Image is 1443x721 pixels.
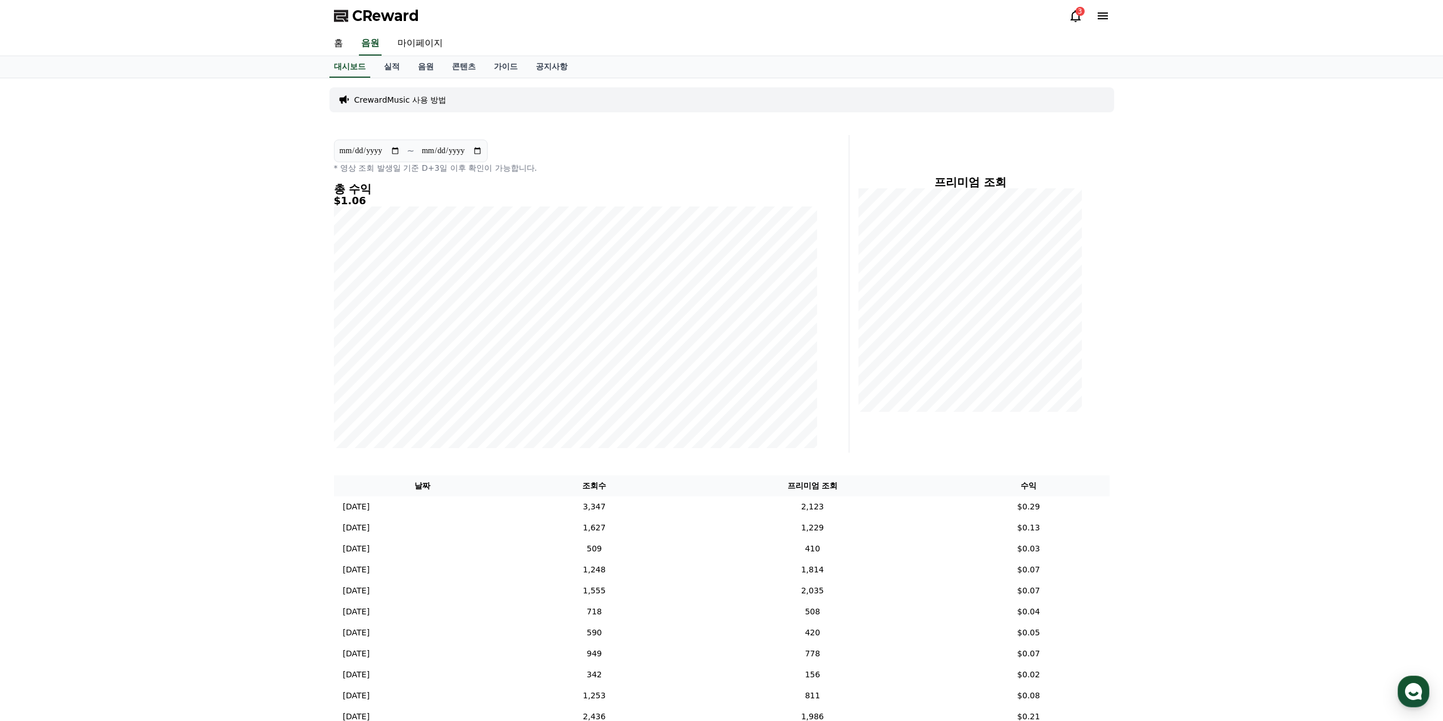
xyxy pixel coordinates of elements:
a: 공지사항 [527,56,577,78]
td: $0.05 [948,622,1110,643]
h4: 프리미엄 조회 [858,176,1082,188]
td: 508 [677,601,947,622]
td: $0.04 [948,601,1110,622]
td: 3,347 [511,496,677,517]
td: 410 [677,538,947,559]
td: $0.08 [948,685,1110,706]
td: $0.13 [948,517,1110,538]
a: CReward [334,7,419,25]
td: 342 [511,664,677,685]
th: 조회수 [511,475,677,496]
a: 홈 [3,360,75,388]
p: [DATE] [343,648,370,660]
h4: 총 수익 [334,183,817,195]
td: 718 [511,601,677,622]
p: [DATE] [343,543,370,555]
td: $0.07 [948,559,1110,580]
p: [DATE] [343,627,370,639]
th: 날짜 [334,475,511,496]
td: $0.29 [948,496,1110,517]
td: 949 [511,643,677,664]
td: 811 [677,685,947,706]
p: [DATE] [343,522,370,534]
a: 음원 [359,32,382,56]
p: [DATE] [343,690,370,702]
a: 음원 [409,56,443,78]
a: 대화 [75,360,146,388]
h5: $1.06 [334,195,817,206]
a: 홈 [325,32,352,56]
p: [DATE] [343,669,370,681]
td: 590 [511,622,677,643]
span: 대화 [104,377,117,386]
a: CrewardMusic 사용 방법 [354,94,447,106]
td: $0.03 [948,538,1110,559]
p: [DATE] [343,585,370,597]
td: $0.07 [948,580,1110,601]
p: ~ [407,144,414,158]
td: $0.02 [948,664,1110,685]
td: 1,253 [511,685,677,706]
a: 마이페이지 [388,32,452,56]
td: 1,555 [511,580,677,601]
p: * 영상 조회 발생일 기준 D+3일 이후 확인이 가능합니다. [334,162,817,174]
td: 509 [511,538,677,559]
a: 3 [1069,9,1082,23]
th: 프리미엄 조회 [677,475,947,496]
td: 1,814 [677,559,947,580]
a: 실적 [375,56,409,78]
td: $0.07 [948,643,1110,664]
td: 1,627 [511,517,677,538]
span: 설정 [175,377,189,386]
td: 778 [677,643,947,664]
td: 156 [677,664,947,685]
td: 1,248 [511,559,677,580]
td: 420 [677,622,947,643]
span: CReward [352,7,419,25]
td: 1,229 [677,517,947,538]
div: 3 [1076,7,1085,16]
a: 대시보드 [329,56,370,78]
a: 콘텐츠 [443,56,485,78]
td: 2,035 [677,580,947,601]
p: [DATE] [343,606,370,618]
p: [DATE] [343,564,370,576]
p: [DATE] [343,501,370,513]
a: 설정 [146,360,218,388]
a: 가이드 [485,56,527,78]
th: 수익 [948,475,1110,496]
td: 2,123 [677,496,947,517]
span: 홈 [36,377,43,386]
